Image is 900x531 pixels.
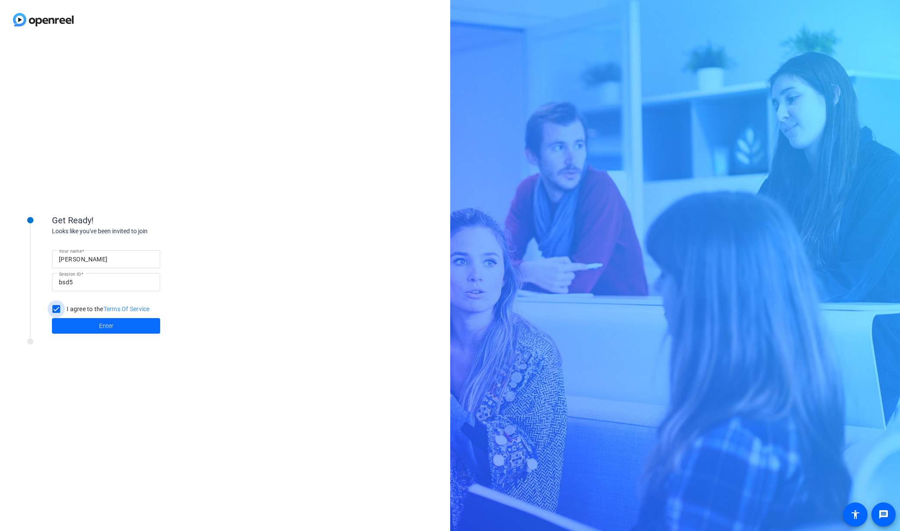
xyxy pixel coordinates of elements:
[52,318,160,334] button: Enter
[878,509,889,520] mat-icon: message
[103,306,150,312] a: Terms Of Service
[59,248,82,254] mat-label: Your name
[99,322,113,331] span: Enter
[59,271,81,277] mat-label: Session ID
[52,214,225,227] div: Get Ready!
[65,305,150,313] label: I agree to the
[850,509,861,520] mat-icon: accessibility
[52,227,225,236] div: Looks like you've been invited to join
